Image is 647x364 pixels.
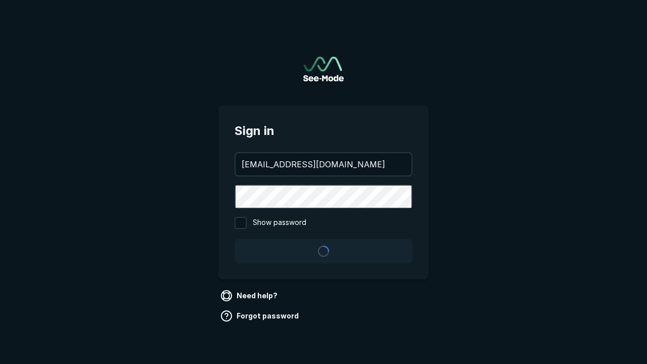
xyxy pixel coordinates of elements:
a: Go to sign in [303,57,344,81]
img: See-Mode Logo [303,57,344,81]
span: Show password [253,217,306,229]
a: Forgot password [218,308,303,324]
input: your@email.com [236,153,411,175]
a: Need help? [218,288,282,304]
span: Sign in [235,122,412,140]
